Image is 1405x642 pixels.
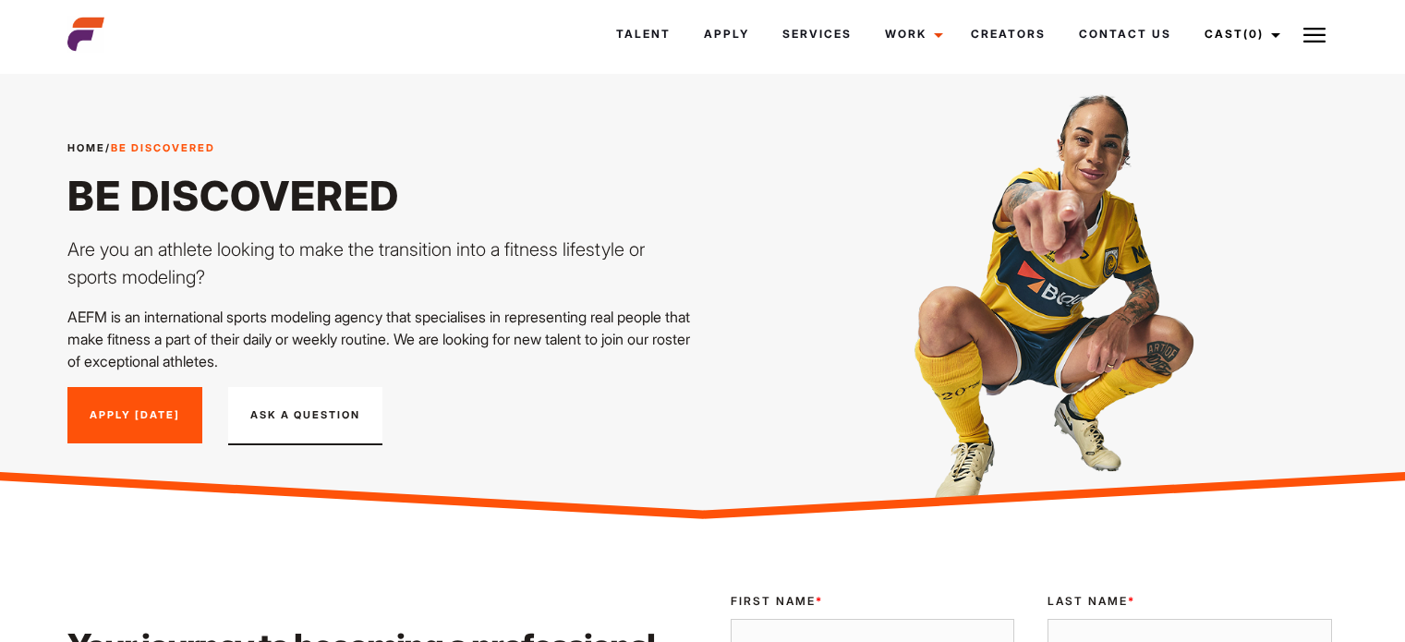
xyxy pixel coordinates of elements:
a: Apply [DATE] [67,387,202,444]
a: Home [67,141,105,154]
label: First Name [731,593,1015,610]
a: Contact Us [1062,9,1188,59]
a: Creators [954,9,1062,59]
button: Ask A Question [228,387,382,446]
p: Are you an athlete looking to make the transition into a fitness lifestyle or sports modeling? [67,236,692,291]
a: Work [868,9,954,59]
img: cropped-aefm-brand-fav-22-square.png [67,16,104,53]
a: Apply [687,9,766,59]
a: Talent [600,9,687,59]
strong: Be Discovered [111,141,215,154]
span: / [67,140,215,156]
img: Burger icon [1303,24,1326,46]
a: Services [766,9,868,59]
h1: Be Discovered [67,171,692,221]
a: Cast(0) [1188,9,1291,59]
span: (0) [1243,27,1264,41]
p: AEFM is an international sports modeling agency that specialises in representing real people that... [67,306,692,372]
label: Last Name [1048,593,1332,610]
